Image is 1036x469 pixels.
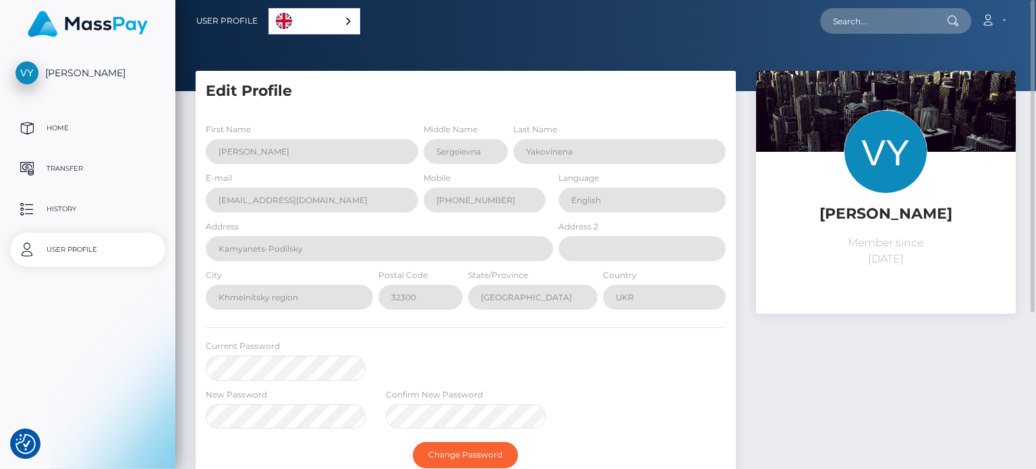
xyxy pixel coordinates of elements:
h5: Edit Profile [206,81,726,102]
div: Language [268,8,360,34]
button: Change Password [413,442,518,468]
label: Postal Code [378,269,428,281]
label: Middle Name [424,123,478,136]
a: English [269,9,359,34]
span: [PERSON_NAME] [10,67,165,79]
label: Address 2 [558,221,598,233]
label: Confirm New Password [386,389,483,401]
h5: [PERSON_NAME] [766,204,1006,225]
p: History [16,199,160,219]
button: Consent Preferences [16,434,36,454]
label: Current Password [206,340,280,352]
a: Transfer [10,152,165,186]
p: User Profile [16,240,160,260]
label: Language [558,172,599,184]
label: Last Name [513,123,557,136]
img: MassPay [28,11,148,37]
label: State/Province [468,269,528,281]
label: City [206,269,222,281]
img: ... [756,71,1016,244]
label: New Password [206,389,267,401]
label: First Name [206,123,251,136]
label: E-mail [206,172,232,184]
img: Revisit consent button [16,434,36,454]
label: Address [206,221,239,233]
a: History [10,192,165,226]
a: User Profile [196,7,258,35]
a: User Profile [10,233,165,267]
label: Country [603,269,637,281]
p: Home [16,118,160,138]
p: Transfer [16,159,160,179]
input: Search... [820,8,947,34]
label: Mobile [424,172,451,184]
p: Member since [DATE] [766,235,1006,267]
aside: Language selected: English [268,8,360,34]
a: Home [10,111,165,145]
